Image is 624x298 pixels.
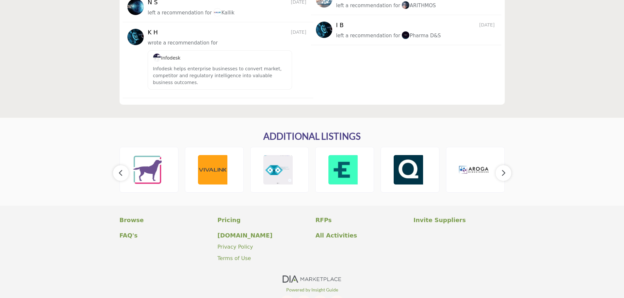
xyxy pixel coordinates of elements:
img: image [402,33,410,41]
img: Vivalink [198,155,227,184]
img: avtar-image [316,23,332,40]
img: Aroga Biosciences [459,155,488,184]
img: PurpleLab [133,155,162,184]
a: Browse [120,216,211,224]
a: Terms of Use [218,255,251,261]
h2: ADDITIONAL LISTINGS [263,131,361,142]
a: imageARITHMOS [402,3,436,11]
img: Qinecsa Solutions [394,155,423,184]
a: RFPs [316,216,407,224]
span: Infodesk [153,55,180,61]
span: Pharma D&S [402,34,441,40]
img: image [402,3,410,11]
a: imagePharma D&S [402,33,441,42]
span: [DATE] [291,29,308,36]
span: left a recommendation for [336,4,400,10]
p: Infodesk helps enterprise businesses to convert market, competitor and regulatory intelligence in... [153,65,287,86]
span: left a recommendation for [336,34,400,40]
a: Invite Suppliers [414,216,505,224]
a: Privacy Policy [218,244,253,250]
span: [DATE] [479,23,497,30]
a: Powered by Insight Guide [286,287,338,292]
h5: K H [148,29,159,36]
a: [DOMAIN_NAME] [218,231,309,240]
span: Kallik [213,10,235,16]
span: ARITHMOS [402,4,436,10]
h5: I B [336,23,348,30]
img: avtar-image [127,29,144,45]
img: image [153,53,161,61]
img: No Site Logo [283,275,341,283]
img: image [213,8,222,16]
a: FAQ's [120,231,211,240]
a: All Activities [316,231,407,240]
span: left a recommendation for [148,10,212,16]
a: imageInfodesk [153,55,180,61]
img: OWLPHARMA Consulting [263,155,293,184]
a: imageKallik [213,9,235,17]
span: wrote a recommendation for [148,40,218,46]
img: Evernorth Health Services [328,155,358,184]
a: Pricing [218,216,309,224]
